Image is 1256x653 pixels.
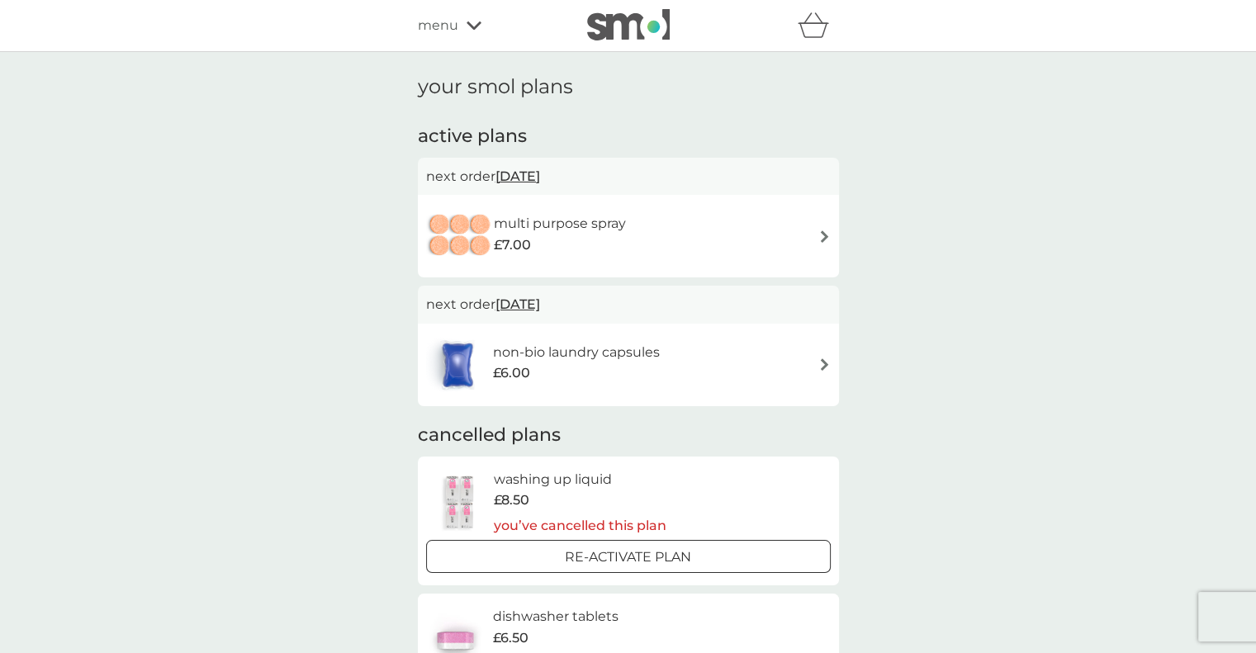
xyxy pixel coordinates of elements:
div: basket [798,9,839,42]
h6: dishwasher tablets [493,606,666,627]
h6: washing up liquid [494,469,666,490]
span: [DATE] [495,160,540,192]
span: £8.50 [494,490,529,511]
p: next order [426,294,831,315]
span: menu [418,15,458,36]
img: arrow right [818,230,831,243]
h6: multi purpose spray [494,213,626,234]
p: next order [426,166,831,187]
span: £6.00 [493,362,530,384]
h6: non-bio laundry capsules [493,342,660,363]
h1: your smol plans [418,75,839,99]
button: Re-activate Plan [426,540,831,573]
img: non-bio laundry capsules [426,336,489,394]
p: you’ve cancelled this plan [494,515,666,537]
span: £7.00 [494,234,531,256]
p: Re-activate Plan [565,547,691,568]
img: arrow right [818,358,831,371]
h2: cancelled plans [418,423,839,448]
span: [DATE] [495,288,540,320]
img: washing up liquid [426,473,494,531]
span: £6.50 [493,627,528,649]
img: smol [587,9,670,40]
h2: active plans [418,124,839,149]
img: multi purpose spray [426,207,494,265]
